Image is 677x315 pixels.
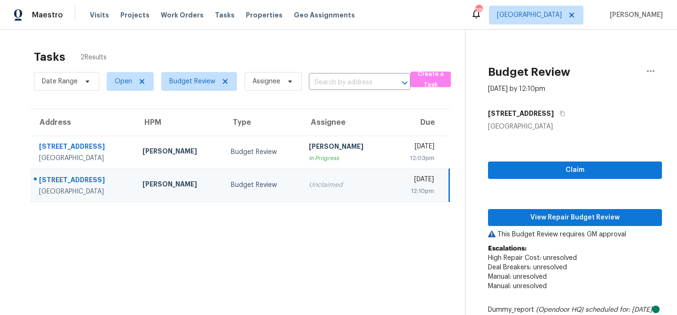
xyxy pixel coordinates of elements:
[309,153,382,163] div: In Progress
[488,122,662,131] div: [GEOGRAPHIC_DATA]
[34,52,65,62] h2: Tasks
[488,305,662,315] div: Dummy_report
[475,6,482,15] div: 38
[397,175,434,186] div: [DATE]
[120,10,150,20] span: Projects
[497,10,562,20] span: [GEOGRAPHIC_DATA]
[142,146,216,158] div: [PERSON_NAME]
[488,264,567,271] span: Deal Breakers: unresolved
[215,12,235,18] span: Tasks
[488,162,662,179] button: Claim
[90,10,109,20] span: Visits
[488,109,554,118] h5: [STREET_ADDRESS]
[415,69,446,90] span: Create a Task
[554,105,567,122] button: Copy Address
[42,77,78,86] span: Date Range
[309,75,384,90] input: Search by address
[309,142,382,153] div: [PERSON_NAME]
[39,175,127,187] div: [STREET_ADDRESS]
[496,212,654,224] span: View Repair Budget Review
[115,77,132,86] span: Open
[39,142,127,153] div: [STREET_ADDRESS]
[30,109,135,136] th: Address
[301,109,390,136] th: Assignee
[536,307,583,313] i: (Opendoor HQ)
[142,179,216,191] div: [PERSON_NAME]
[80,53,107,62] span: 2 Results
[585,307,652,313] i: scheduled for: [DATE]
[39,153,127,163] div: [GEOGRAPHIC_DATA]
[398,76,411,89] button: Open
[231,180,294,190] div: Budget Review
[397,186,434,196] div: 12:10pm
[606,10,663,20] span: [PERSON_NAME]
[246,10,283,20] span: Properties
[410,72,451,87] button: Create a Task
[161,10,204,20] span: Work Orders
[252,77,280,86] span: Assignee
[231,147,294,157] div: Budget Review
[488,245,527,252] b: Escalations:
[294,10,355,20] span: Geo Assignments
[488,274,547,280] span: Manual: unresolved
[488,209,662,226] button: View Repair Budget Review
[309,180,382,190] div: Unclaimed
[397,142,434,153] div: [DATE]
[488,230,662,239] p: This Budget Review requires GM approval
[488,283,547,290] span: Manual: unresolved
[488,255,577,261] span: High Repair Cost: unresolved
[488,67,570,77] h2: Budget Review
[390,109,449,136] th: Due
[135,109,223,136] th: HPM
[488,84,545,94] div: [DATE] by 12:10pm
[397,153,434,163] div: 12:03pm
[223,109,301,136] th: Type
[169,77,215,86] span: Budget Review
[32,10,63,20] span: Maestro
[496,164,654,176] span: Claim
[39,187,127,196] div: [GEOGRAPHIC_DATA]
